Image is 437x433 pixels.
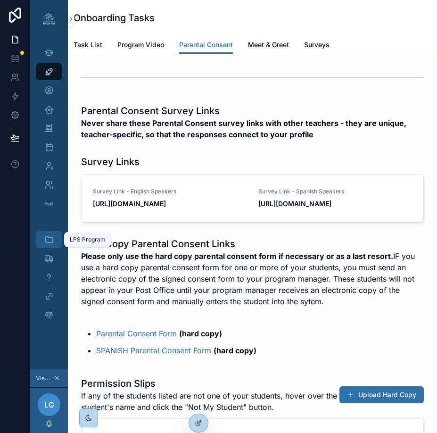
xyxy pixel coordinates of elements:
[179,36,233,54] a: Parental Consent
[41,11,57,26] img: App logo
[93,200,166,208] strong: [URL][DOMAIN_NAME]
[74,11,155,25] h1: Onboarding Tasks
[70,236,106,243] div: LPS Program
[304,40,330,50] span: Surveys
[81,377,353,390] h1: Permission Slips
[304,36,330,55] a: Surveys
[117,36,164,55] a: Program Video
[81,390,353,413] span: If any of the students listed are not one of your students, hover over the student's name and cli...
[248,36,289,55] a: Meet & Greet
[81,104,424,117] h1: Parental Consent Survey Links
[74,36,102,55] a: Task List
[96,346,211,355] a: SPANISH Parental Consent Form
[44,399,54,410] span: LG
[339,386,424,403] button: Upload Hard Copy
[81,237,424,250] h1: Hard Copy Parental Consent Links
[179,40,233,50] span: Parental Consent
[214,346,256,355] strong: (hard copy)
[81,117,424,140] strong: Never share these Parental Consent survey links with other teachers - they are unique, teacher-sp...
[81,155,140,168] h1: Survey Links
[117,40,164,50] span: Program Video
[258,200,331,208] strong: [URL][DOMAIN_NAME]
[248,40,289,50] span: Meet & Greet
[74,40,102,50] span: Task List
[258,188,412,195] span: Survey Link - Spanish Speakers
[81,250,424,307] p: IF you use a hard copy parental consent form for one or more of your students, you must send an e...
[93,188,247,195] span: Survey Link - English Speakers
[179,329,222,338] strong: (hard copy)
[96,329,177,338] a: Parental Consent Form
[81,251,393,261] strong: Please only use the hard copy parental consent form if necessary or as a last resort.
[36,375,52,382] span: Viewing as Lezly
[30,38,68,336] div: scrollable content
